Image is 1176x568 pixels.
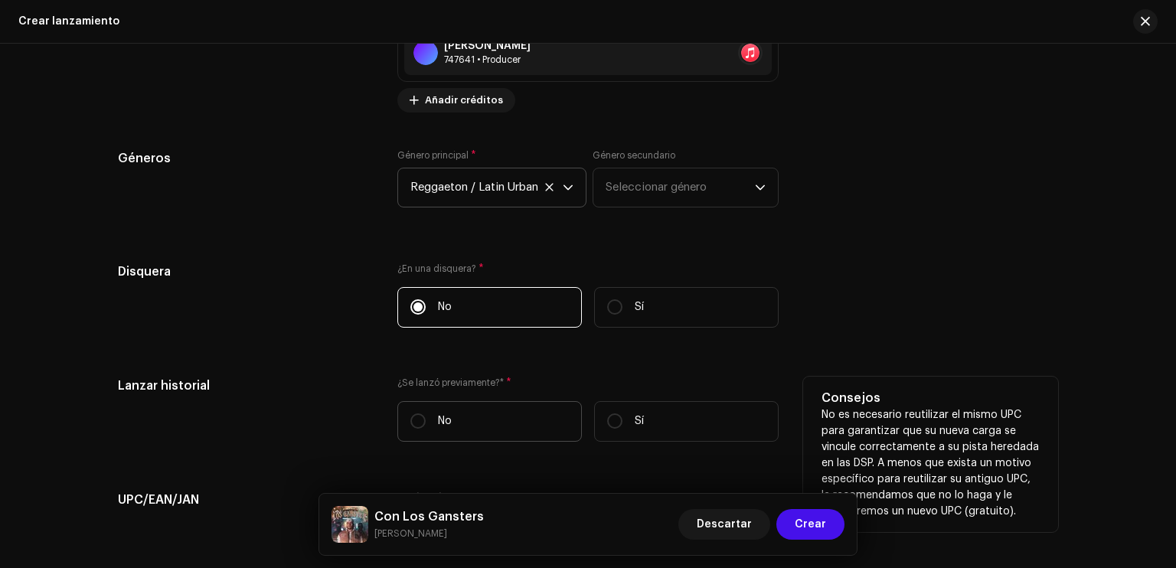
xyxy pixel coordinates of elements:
h5: Géneros [118,149,373,168]
label: ¿En una disquera? [397,263,779,275]
label: ¿Se lanzó previamente?* [397,377,779,389]
div: dropdown trigger [755,168,766,207]
div: Producer [444,54,531,66]
h5: Con Los Gansters [374,508,484,526]
h5: Disquera [118,263,373,281]
p: No es necesario reutilizar el mismo UPC para garantizar que su nueva carga se vincule correctamen... [822,407,1040,520]
h5: UPC/EAN/JAN [118,491,373,509]
p: Sí [635,299,644,315]
label: Género secundario [593,149,675,162]
p: Sí [635,413,644,429]
span: Añadir créditos [425,85,503,116]
span: Descartar [697,509,752,540]
label: UPC/EAN/JAN [397,491,457,503]
span: Crear [795,509,826,540]
button: Añadir créditos [397,88,515,113]
h5: Lanzar historial [118,377,373,395]
span: Seleccionar género [606,168,755,207]
label: Género principal [397,149,476,162]
div: [PERSON_NAME] [444,40,531,52]
h5: Consejos [822,389,1040,407]
p: No [438,299,452,315]
button: Descartar [678,509,770,540]
img: 68d3587c-7d30-42f5-a0e9-5d2ea2db5f8d [332,506,368,543]
p: No [438,413,452,429]
button: Crear [776,509,844,540]
small: Con Los Gansters [374,526,484,541]
span: Reggaeton / Latin Urban [410,168,563,207]
div: dropdown trigger [563,168,573,207]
